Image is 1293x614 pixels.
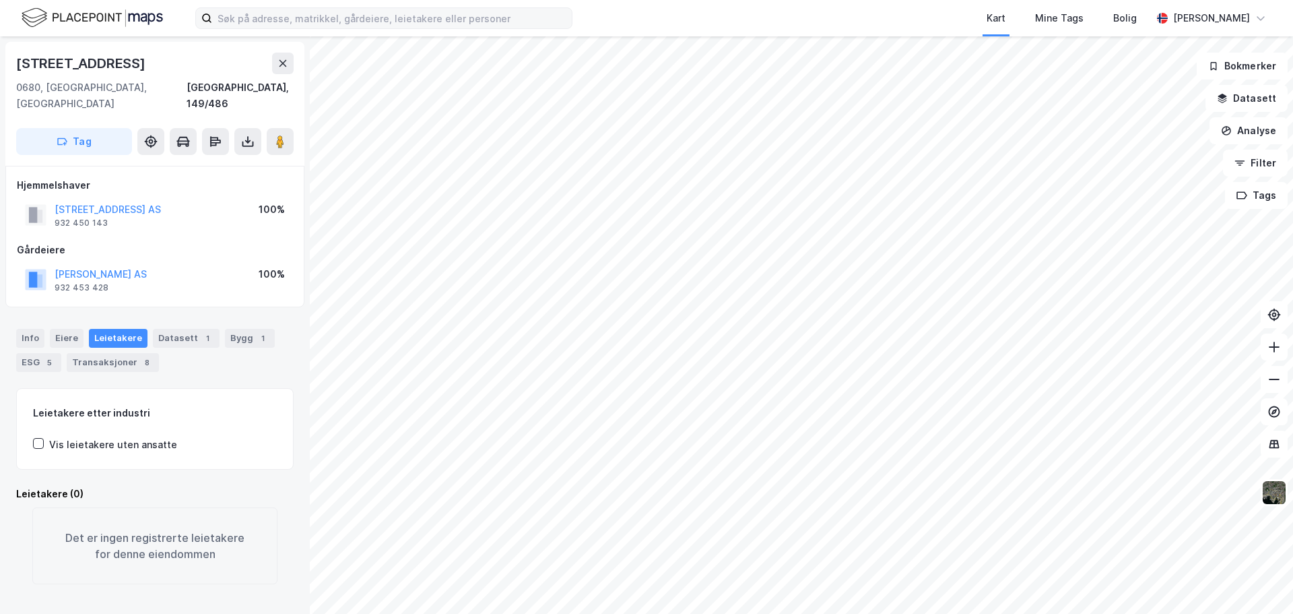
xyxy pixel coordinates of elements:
[16,329,44,348] div: Info
[17,177,293,193] div: Hjemmelshaver
[22,6,163,30] img: logo.f888ab2527a4732fd821a326f86c7f29.svg
[153,329,220,348] div: Datasett
[55,218,108,228] div: 932 450 143
[42,356,56,369] div: 5
[49,437,177,453] div: Vis leietakere uten ansatte
[259,202,285,218] div: 100%
[1209,117,1288,144] button: Analyse
[1035,10,1084,26] div: Mine Tags
[1197,53,1288,80] button: Bokmerker
[256,332,269,345] div: 1
[89,329,147,348] div: Leietakere
[16,353,61,372] div: ESG
[16,80,187,112] div: 0680, [GEOGRAPHIC_DATA], [GEOGRAPHIC_DATA]
[16,128,132,155] button: Tag
[1226,549,1293,614] iframe: Chat Widget
[32,508,277,584] div: Det er ingen registrerte leietakere for denne eiendommen
[201,332,214,345] div: 1
[16,486,294,502] div: Leietakere (0)
[1223,150,1288,177] button: Filter
[55,282,108,293] div: 932 453 428
[1226,549,1293,614] div: Kontrollprogram for chat
[140,356,154,369] div: 8
[50,329,84,348] div: Eiere
[16,53,148,74] div: [STREET_ADDRESS]
[212,8,572,28] input: Søk på adresse, matrikkel, gårdeiere, leietakere eller personer
[17,242,293,258] div: Gårdeiere
[33,405,277,421] div: Leietakere etter industri
[187,80,294,112] div: [GEOGRAPHIC_DATA], 149/486
[1225,182,1288,209] button: Tags
[259,266,285,282] div: 100%
[67,353,159,372] div: Transaksjoner
[1261,480,1287,505] img: 9k=
[1113,10,1137,26] div: Bolig
[987,10,1005,26] div: Kart
[225,329,275,348] div: Bygg
[1205,85,1288,112] button: Datasett
[1173,10,1250,26] div: [PERSON_NAME]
